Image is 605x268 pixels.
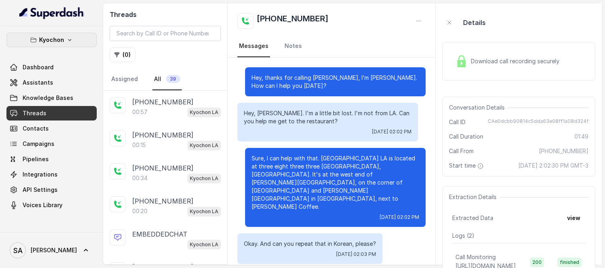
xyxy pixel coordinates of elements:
[463,18,486,27] p: Details
[132,130,193,140] p: [PHONE_NUMBER]
[23,155,49,163] span: Pipelines
[190,208,218,216] p: Kyochon LA
[6,91,97,105] a: Knowledge Bases
[6,106,97,120] a: Threads
[19,6,84,19] img: light.svg
[237,35,270,57] a: Messages
[190,241,218,249] p: Kyochon LA
[252,74,419,90] p: Hey, thanks for calling [PERSON_NAME], I’m [PERSON_NAME]. How can I help you [DATE]?
[449,147,474,155] span: Call From
[530,258,544,267] span: 200
[23,170,58,179] span: Integrations
[557,258,582,267] span: finished
[237,35,425,57] nav: Tabs
[132,97,193,107] p: [PHONE_NUMBER]
[132,207,148,215] p: 00:20
[449,118,466,126] span: Call ID
[336,251,376,258] span: [DATE] 02:03 PM
[190,175,218,183] p: Kyochon LA
[132,108,148,116] p: 00:57
[152,69,182,90] a: All39
[132,141,146,149] p: 00:15
[23,63,54,71] span: Dashboard
[449,193,500,201] span: Extraction Details
[6,239,97,262] a: [PERSON_NAME]
[23,94,73,102] span: Knowledge Bases
[23,186,58,194] span: API Settings
[132,163,193,173] p: [PHONE_NUMBER]
[562,211,585,225] button: view
[110,10,221,19] h2: Threads
[6,152,97,166] a: Pipelines
[244,240,376,248] p: Okay. And can you repeat that in Korean, please?
[23,201,62,209] span: Voices Library
[23,140,54,148] span: Campaigns
[23,79,53,87] span: Assistants
[31,246,77,254] span: [PERSON_NAME]
[518,162,588,170] span: [DATE] 2:02:30 PM GMT-3
[6,137,97,151] a: Campaigns
[449,162,485,170] span: Start time
[6,75,97,90] a: Assistants
[110,26,221,41] input: Search by Call ID or Phone Number
[110,69,139,90] a: Assigned
[190,141,218,150] p: Kyochon LA
[6,183,97,197] a: API Settings
[252,154,419,211] p: Sure, I can help with that. [GEOGRAPHIC_DATA] LA is located at three eight three three [GEOGRAPHI...
[488,118,588,126] span: CAe0dcbb90814c5dda63e08ff1a08d324f
[132,196,193,206] p: [PHONE_NUMBER]
[110,48,135,62] button: (0)
[6,121,97,136] a: Contacts
[452,232,585,240] p: Logs ( 2 )
[6,60,97,75] a: Dashboard
[574,133,588,141] span: 01:49
[6,198,97,212] a: Voices Library
[455,253,496,261] p: Call Monitoring
[283,35,304,57] a: Notes
[449,133,483,141] span: Call Duration
[166,75,180,83] span: 39
[452,214,493,222] span: Extracted Data
[471,57,563,65] span: Download call recording securely
[449,104,508,112] span: Conversation Details
[110,69,221,90] nav: Tabs
[539,147,588,155] span: [PHONE_NUMBER]
[23,109,46,117] span: Threads
[244,109,412,125] p: Hey, [PERSON_NAME]. I'm a little bit lost. I'm not from LA. Can you help me get to the restaurant?
[132,229,187,239] p: EMBEDDEDCHAT
[372,129,412,135] span: [DATE] 02:02 PM
[190,108,218,116] p: Kyochon LA
[23,125,49,133] span: Contacts
[132,174,148,182] p: 00:34
[455,55,468,67] img: Lock Icon
[6,167,97,182] a: Integrations
[380,214,419,220] span: [DATE] 02:02 PM
[39,35,64,45] p: Kyochon
[6,33,97,47] button: Kyochon
[13,246,23,255] text: SA
[257,13,328,29] h2: [PHONE_NUMBER]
